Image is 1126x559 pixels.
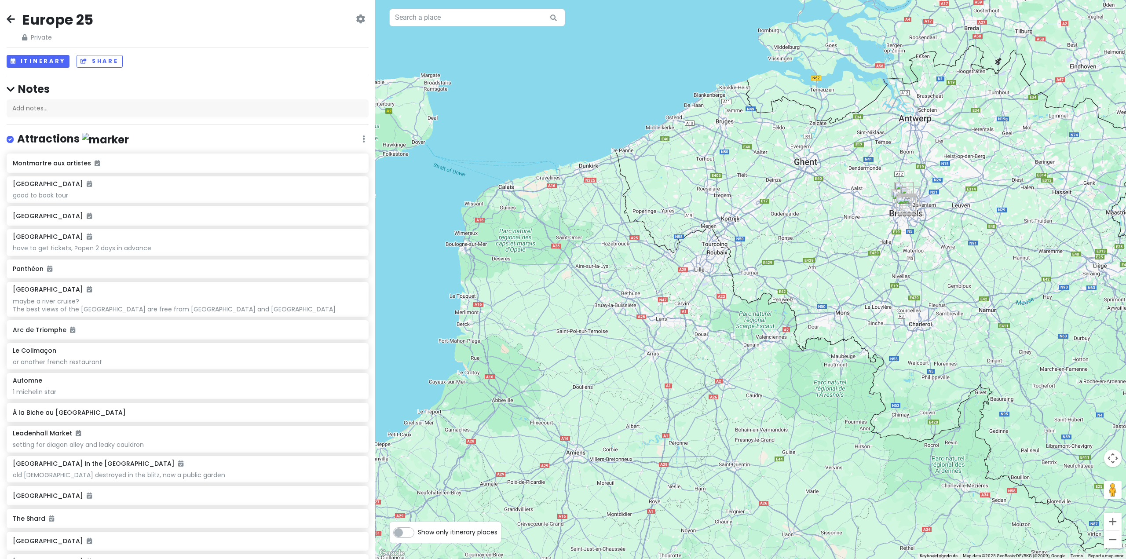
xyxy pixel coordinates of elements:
[13,180,92,188] h6: [GEOGRAPHIC_DATA]
[418,527,497,537] span: Show only itinerary places
[13,358,362,366] div: or another french restaurant
[1104,481,1122,499] button: Drag Pegman onto the map to open Street View
[22,11,93,29] h2: Europe 25
[7,82,369,96] h4: Notes
[1104,449,1122,467] button: Map camera controls
[87,538,92,544] i: Added to itinerary
[13,347,56,354] h6: Le Colimaçon
[896,194,916,213] div: NEUHAUS Bruxelles Grand Place
[13,460,183,468] h6: [GEOGRAPHIC_DATA] in the [GEOGRAPHIC_DATA]
[87,213,92,219] i: Added to itinerary
[70,327,75,333] i: Added to itinerary
[13,159,362,167] h6: Montmartre aux artistes
[896,194,915,213] div: Belgian Beer World Experience
[22,33,93,42] span: Private
[1071,553,1083,558] a: Terms
[377,548,406,559] a: Click to see this area on Google Maps
[87,181,92,187] i: Added to itinerary
[49,515,54,522] i: Added to itinerary
[897,196,916,216] div: Sablon
[13,537,362,545] h6: [GEOGRAPHIC_DATA]
[389,9,565,26] input: Search a place
[1104,531,1122,548] button: Zoom out
[13,515,362,522] h6: The Shard
[13,297,362,313] div: maybe a river cruise? The best views of the [GEOGRAPHIC_DATA] are free from [GEOGRAPHIC_DATA] and...
[901,195,920,214] div: European Commission Charlemagne building (CHAR)
[47,266,52,272] i: Added to itinerary
[1088,553,1123,558] a: Report a map error
[87,286,92,292] i: Added to itinerary
[76,430,81,436] i: Added to itinerary
[17,132,129,146] h4: Attractions
[13,191,362,199] div: good to book tour
[13,265,362,273] h6: Panthéon
[903,196,922,215] div: Parc du Cinquantenaire
[900,196,919,215] div: Parlamentarium
[13,376,42,384] h6: Automne
[13,409,362,417] h6: À la Biche au [GEOGRAPHIC_DATA]
[13,492,362,500] h6: [GEOGRAPHIC_DATA]
[13,388,362,396] div: 1 michelin star
[13,212,362,220] h6: [GEOGRAPHIC_DATA]
[82,133,129,146] img: marker
[77,55,122,68] button: Share
[13,244,362,252] div: have to get tickets, ?open 2 days in advance
[896,194,915,214] div: Manneken Pis
[891,189,910,208] div: National Basilica of the Sacred Heart in Koekelberg
[87,493,92,499] i: Added to itinerary
[377,548,406,559] img: Google
[13,326,362,334] h6: Arc de Triomphe
[13,233,92,241] h6: [GEOGRAPHIC_DATA]
[13,441,362,449] div: setting for diagon alley and leaky cauldron
[896,194,916,213] div: Café Georgette
[898,195,917,215] div: Royal Palace of Brussels
[95,160,100,166] i: Added to itinerary
[87,234,92,240] i: Added to itinerary
[13,285,92,293] h6: [GEOGRAPHIC_DATA]
[13,429,81,437] h6: Leadenhall Market
[900,186,920,206] div: Train World
[894,182,914,201] div: Mini-Europe
[7,99,369,118] div: Add notes...
[920,553,958,559] button: Keyboard shortcuts
[1104,513,1122,530] button: Zoom in
[13,471,362,479] div: old [DEMOGRAPHIC_DATA] destroyed in the blitz, now a public garden
[892,191,912,210] div: Frederic Blondeel Chocolate Factory & Shop
[895,182,914,201] div: Atomium
[178,460,183,467] i: Added to itinerary
[7,55,69,68] button: Itinerary
[963,553,1065,558] span: Map data ©2025 GeoBasis-DE/BKG (©2009), Google
[897,194,916,213] div: Pierre Marcolini - Brussel Koninginnegalerij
